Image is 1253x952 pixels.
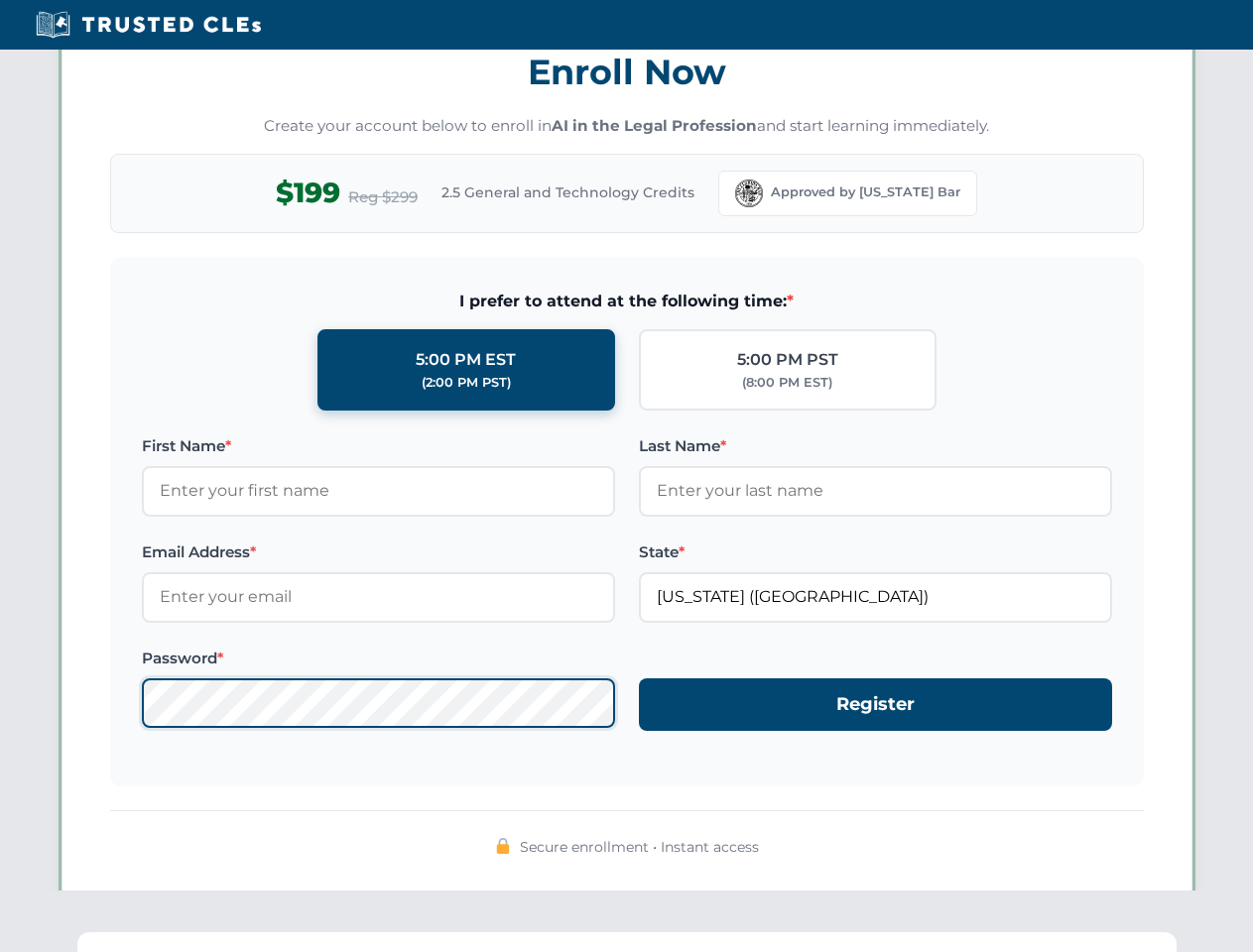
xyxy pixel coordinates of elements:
[142,289,1112,314] span: I prefer to attend at the following time:
[552,116,757,135] strong: AI in the Legal Profession
[771,182,960,202] span: Approved by [US_STATE] Bar
[495,838,511,854] img: 🔒
[639,434,1112,458] label: Last Name
[639,678,1112,731] button: Register
[639,540,1112,564] label: State
[276,171,340,215] span: $199
[142,466,615,516] input: Enter your first name
[639,466,1112,516] input: Enter your last name
[639,572,1112,622] input: Florida (FL)
[441,181,694,203] span: 2.5 General and Technology Credits
[30,10,267,40] img: Trusted CLEs
[142,647,615,670] label: Password
[520,836,759,858] span: Secure enrollment • Instant access
[142,434,615,458] label: First Name
[735,179,763,207] img: Florida Bar
[416,347,516,373] div: 5:00 PM EST
[110,115,1144,138] p: Create your account below to enroll in and start learning immediately.
[742,373,832,393] div: (8:00 PM EST)
[142,572,615,622] input: Enter your email
[737,347,838,373] div: 5:00 PM PST
[110,41,1144,103] h3: Enroll Now
[348,185,418,209] span: Reg $299
[422,373,511,393] div: (2:00 PM PST)
[142,540,615,564] label: Email Address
